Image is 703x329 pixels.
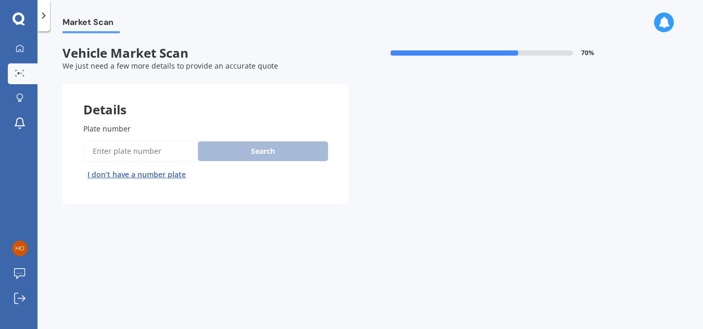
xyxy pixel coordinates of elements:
[83,124,131,134] span: Plate number
[62,17,120,31] span: Market Scan
[83,166,190,183] button: I don’t have a number plate
[62,61,278,71] span: We just need a few more details to provide an accurate quote
[62,84,349,115] div: Details
[83,140,194,162] input: Enter plate number
[12,241,28,256] img: 00b49a3111388ceee53fe38d5cb383fc
[62,46,349,61] span: Vehicle Market Scan
[581,49,594,57] span: 70 %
